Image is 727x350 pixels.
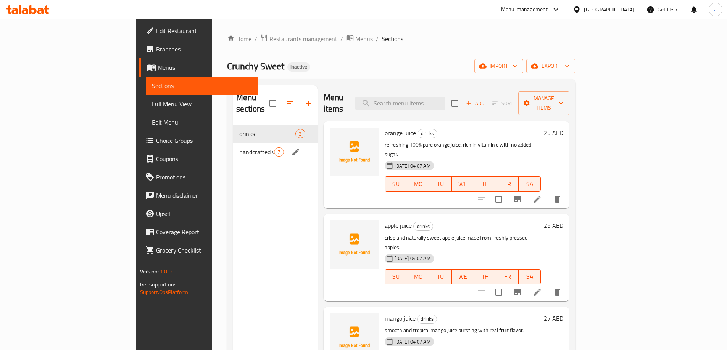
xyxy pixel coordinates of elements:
[296,130,305,137] span: 3
[355,34,373,43] span: Menus
[519,269,541,284] button: SA
[533,195,542,204] a: Edit menu item
[274,149,283,156] span: 7
[158,63,251,72] span: Menus
[429,176,451,192] button: TU
[156,246,251,255] span: Grocery Checklist
[474,176,496,192] button: TH
[392,255,434,262] span: [DATE] 04:07 AM
[477,179,493,190] span: TH
[407,176,429,192] button: MO
[139,241,258,259] a: Grocery Checklist
[418,129,437,138] div: drinks
[287,64,310,70] span: Inactive
[474,59,523,73] button: import
[417,315,437,324] div: drinks
[544,128,563,138] h6: 25 AED
[140,287,189,297] a: Support.OpsPlatform
[522,271,538,282] span: SA
[432,179,448,190] span: TU
[392,162,434,169] span: [DATE] 04:07 AM
[139,22,258,40] a: Edit Restaurant
[330,220,379,269] img: apple juice
[385,313,416,324] span: mango juice
[330,128,379,176] img: orange juice
[385,220,412,231] span: apple juice
[385,326,541,335] p: smooth and tropical mango juice bursting with real fruit flavor.
[491,284,507,300] span: Select to update
[429,269,451,284] button: TU
[287,62,310,72] div: Inactive
[418,129,437,138] span: drinks
[239,147,274,157] span: handcrafted with love
[385,233,541,252] p: crisp and naturally sweet apple juice made from freshly pressed apples.
[156,26,251,35] span: Edit Restaurant
[233,125,317,143] div: drinks3
[385,140,541,159] p: refreshing 100% pure orange juice, rich in vitamin c with no added sugar.
[474,269,496,284] button: TH
[496,176,518,192] button: FR
[156,136,251,145] span: Choice Groups
[418,315,437,323] span: drinks
[518,91,569,115] button: Manage items
[324,92,347,115] h2: Menu items
[532,61,569,71] span: export
[508,283,527,301] button: Branch-specific-item
[239,129,295,138] span: drinks
[233,121,317,164] nav: Menu sections
[156,45,251,54] span: Branches
[407,269,429,284] button: MO
[452,176,474,192] button: WE
[385,176,407,192] button: SU
[432,271,448,282] span: TU
[526,59,575,73] button: export
[139,186,258,205] a: Menu disclaimer
[477,271,493,282] span: TH
[233,143,317,161] div: handcrafted with love7edit
[487,97,518,109] span: Select section first
[295,129,305,138] div: items
[140,267,159,276] span: Version:
[496,269,518,284] button: FR
[140,280,175,289] span: Get support on:
[524,94,563,113] span: Manage items
[548,283,566,301] button: delete
[385,269,407,284] button: SU
[269,34,337,43] span: Restaurants management
[533,288,542,297] a: Edit menu item
[139,205,258,223] a: Upsell
[139,131,258,150] a: Choice Groups
[146,95,258,113] a: Full Menu View
[139,40,258,58] a: Branches
[519,176,541,192] button: SA
[227,34,575,44] nav: breadcrumb
[392,338,434,345] span: [DATE] 04:07 AM
[455,179,471,190] span: WE
[376,34,379,43] li: /
[413,222,433,231] div: drinks
[463,97,487,109] span: Add item
[414,222,433,231] span: drinks
[447,95,463,111] span: Select section
[382,34,403,43] span: Sections
[160,267,172,276] span: 1.0.0
[265,95,281,111] span: Select all sections
[480,61,517,71] span: import
[346,34,373,44] a: Menus
[156,154,251,163] span: Coupons
[152,81,251,90] span: Sections
[522,179,538,190] span: SA
[465,99,485,108] span: Add
[544,220,563,231] h6: 25 AED
[463,97,487,109] button: Add
[410,271,426,282] span: MO
[544,313,563,324] h6: 27 AED
[152,99,251,109] span: Full Menu View
[152,118,251,127] span: Edit Menu
[499,271,515,282] span: FR
[455,271,471,282] span: WE
[388,271,404,282] span: SU
[499,179,515,190] span: FR
[139,150,258,168] a: Coupons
